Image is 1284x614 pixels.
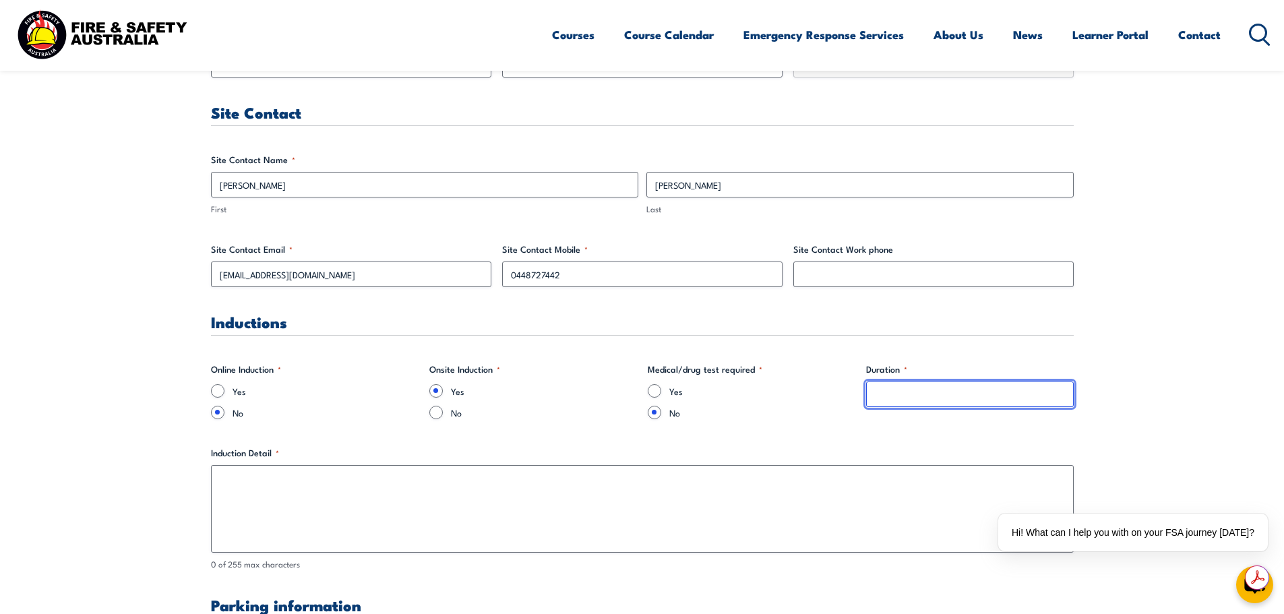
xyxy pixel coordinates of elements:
[211,314,1074,330] h3: Inductions
[624,17,714,53] a: Course Calendar
[451,406,637,419] label: No
[1236,566,1273,603] button: chat-button
[934,17,983,53] a: About Us
[211,153,295,166] legend: Site Contact Name
[998,514,1268,551] div: Hi! What can I help you with on your FSA journey [DATE]?
[211,243,491,256] label: Site Contact Email
[502,243,783,256] label: Site Contact Mobile
[211,446,1074,460] label: Induction Detail
[233,384,419,398] label: Yes
[669,406,855,419] label: No
[211,104,1074,120] h3: Site Contact
[1178,17,1221,53] a: Contact
[211,363,281,376] legend: Online Induction
[1013,17,1043,53] a: News
[669,384,855,398] label: Yes
[211,558,1074,571] div: 0 of 255 max characters
[646,203,1074,216] label: Last
[793,243,1074,256] label: Site Contact Work phone
[1072,17,1149,53] a: Learner Portal
[211,597,1074,613] h3: Parking information
[211,203,638,216] label: First
[429,363,500,376] legend: Onsite Induction
[552,17,594,53] a: Courses
[866,363,1074,376] label: Duration
[743,17,904,53] a: Emergency Response Services
[451,384,637,398] label: Yes
[648,363,762,376] legend: Medical/drug test required
[233,406,419,419] label: No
